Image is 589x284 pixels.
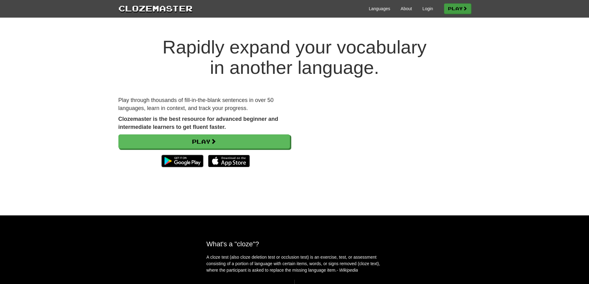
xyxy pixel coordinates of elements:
p: A cloze test (also cloze deletion test or occlusion test) is an exercise, test, or assessment con... [207,254,383,273]
a: Play [444,3,471,14]
h2: What's a "cloze"? [207,240,383,248]
p: Play through thousands of fill-in-the-blank sentences in over 50 languages, learn in context, and... [118,96,290,112]
a: Languages [369,6,390,12]
a: Play [118,134,290,149]
strong: Clozemaster is the best resource for advanced beginner and intermediate learners to get fluent fa... [118,116,278,130]
a: Login [422,6,433,12]
img: Download_on_the_App_Store_Badge_US-UK_135x40-25178aeef6eb6b83b96f5f2d004eda3bffbb37122de64afbaef7... [208,155,250,167]
a: About [401,6,412,12]
img: Get it on Google Play [158,152,206,170]
a: Clozemaster [118,2,193,14]
em: - Wikipedia [337,268,358,273]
